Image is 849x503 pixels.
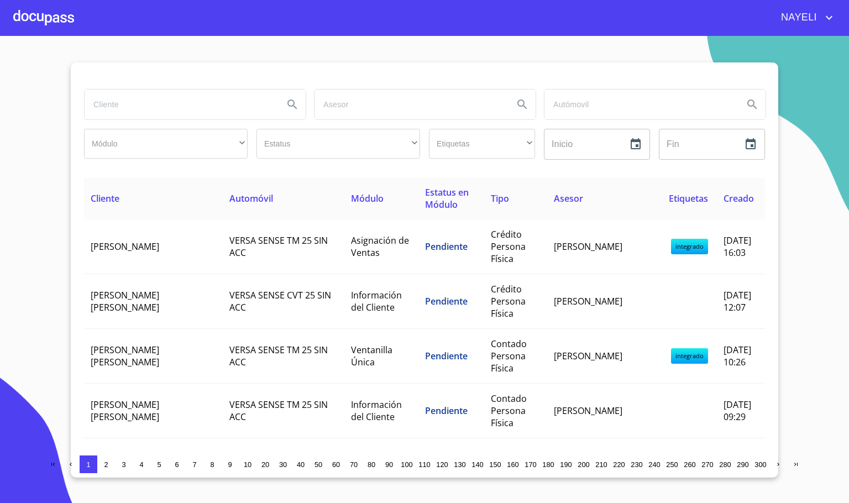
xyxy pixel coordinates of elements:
[631,460,642,469] span: 230
[671,348,708,364] span: integrado
[716,455,734,473] button: 280
[350,460,358,469] span: 70
[239,455,256,473] button: 10
[229,344,328,368] span: VERSA SENSE TM 25 SIN ACC
[724,344,751,368] span: [DATE] 10:26
[228,460,232,469] span: 9
[469,455,486,473] button: 140
[507,460,518,469] span: 160
[363,455,380,473] button: 80
[345,455,363,473] button: 70
[522,455,539,473] button: 170
[150,455,168,473] button: 5
[719,460,731,469] span: 280
[575,455,593,473] button: 200
[203,455,221,473] button: 8
[578,460,589,469] span: 200
[221,455,239,473] button: 9
[91,240,159,253] span: [PERSON_NAME]
[139,460,143,469] span: 4
[734,455,752,473] button: 290
[425,295,468,307] span: Pendiente
[210,460,214,469] span: 8
[471,460,483,469] span: 140
[491,392,527,429] span: Contado Persona Física
[229,289,331,313] span: VERSA SENSE CVT 25 SIN ACC
[554,240,622,253] span: [PERSON_NAME]
[724,192,754,205] span: Creado
[699,455,716,473] button: 270
[115,455,133,473] button: 3
[504,455,522,473] button: 160
[509,91,536,118] button: Search
[91,399,159,423] span: [PERSON_NAME] [PERSON_NAME]
[489,460,501,469] span: 150
[554,350,622,362] span: [PERSON_NAME]
[773,9,836,27] button: account of current user
[274,455,292,473] button: 30
[429,129,535,159] div: ​
[425,350,468,362] span: Pendiente
[557,455,575,473] button: 190
[398,455,416,473] button: 100
[315,90,505,119] input: search
[554,192,583,205] span: Asesor
[491,338,527,374] span: Contado Persona Física
[385,460,393,469] span: 90
[91,344,159,368] span: [PERSON_NAME] [PERSON_NAME]
[97,455,115,473] button: 2
[433,455,451,473] button: 120
[91,289,159,313] span: [PERSON_NAME] [PERSON_NAME]
[663,455,681,473] button: 250
[418,460,430,469] span: 110
[261,460,269,469] span: 20
[752,455,769,473] button: 300
[279,460,287,469] span: 30
[229,399,328,423] span: VERSA SENSE TM 25 SIN ACC
[542,460,554,469] span: 180
[351,289,402,313] span: Información del Cliente
[724,399,751,423] span: [DATE] 09:29
[646,455,663,473] button: 240
[610,455,628,473] button: 220
[351,192,384,205] span: Módulo
[525,460,536,469] span: 170
[754,460,766,469] span: 300
[628,455,646,473] button: 230
[368,460,375,469] span: 80
[669,192,708,205] span: Etiquetas
[436,460,448,469] span: 120
[186,455,203,473] button: 7
[684,460,695,469] span: 260
[491,283,526,319] span: Crédito Persona Física
[486,455,504,473] button: 150
[229,192,273,205] span: Automóvil
[554,295,622,307] span: [PERSON_NAME]
[539,455,557,473] button: 180
[351,399,402,423] span: Información del Cliente
[737,460,748,469] span: 290
[554,405,622,417] span: [PERSON_NAME]
[491,192,509,205] span: Tipo
[724,234,751,259] span: [DATE] 16:03
[351,344,392,368] span: Ventanilla Única
[315,460,322,469] span: 50
[544,90,735,119] input: search
[666,460,678,469] span: 250
[168,455,186,473] button: 6
[157,460,161,469] span: 5
[279,91,306,118] button: Search
[593,455,610,473] button: 210
[671,239,708,254] span: integrado
[739,91,766,118] button: Search
[256,455,274,473] button: 20
[133,455,150,473] button: 4
[401,460,412,469] span: 100
[425,405,468,417] span: Pendiente
[244,460,251,469] span: 10
[84,129,248,159] div: ​
[297,460,305,469] span: 40
[86,460,90,469] span: 1
[122,460,125,469] span: 3
[595,460,607,469] span: 210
